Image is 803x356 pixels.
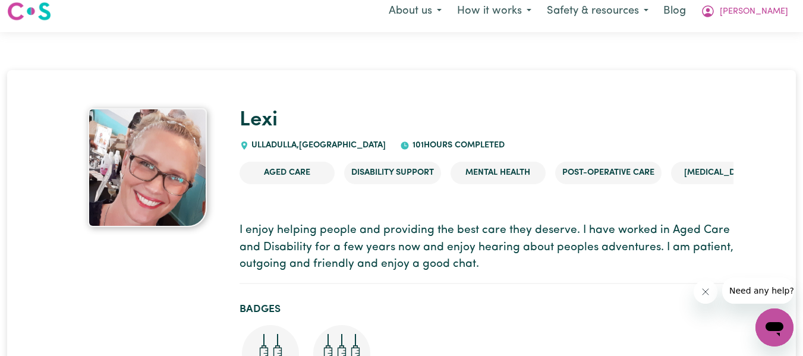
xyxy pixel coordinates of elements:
[722,278,793,304] iframe: Message from company
[240,162,335,184] li: Aged Care
[555,162,662,184] li: Post-operative care
[240,110,278,131] a: Lexi
[240,303,733,316] h2: Badges
[344,162,441,184] li: Disability Support
[7,1,51,22] img: Careseekers logo
[755,308,793,346] iframe: Button to launch messaging window
[7,8,72,18] span: Need any help?
[249,141,386,150] span: ULLADULLA , [GEOGRAPHIC_DATA]
[720,5,788,18] span: [PERSON_NAME]
[451,162,546,184] li: Mental Health
[671,162,766,184] li: [MEDICAL_DATA]
[694,280,717,304] iframe: Close message
[410,141,505,150] span: 101 hours completed
[240,222,733,273] p: I enjoy helping people and providing the best care they deserve. I have worked in Aged Care and D...
[70,108,225,227] a: Lexi's profile picture'
[88,108,207,227] img: Lexi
